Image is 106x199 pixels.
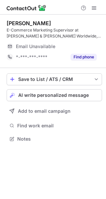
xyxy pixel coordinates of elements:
button: Add to email campaign [7,105,102,117]
img: ContactOut v5.3.10 [7,4,46,12]
div: E-Commerce Marketing Supervisor at [PERSON_NAME] & [PERSON_NAME] Worldwide, Inc. [7,27,102,39]
span: Add to email campaign [18,108,71,114]
button: Reveal Button [71,54,97,60]
button: AI write personalized message [7,89,102,101]
button: Find work email [7,121,102,130]
div: [PERSON_NAME] [7,20,51,27]
span: Find work email [17,123,99,129]
span: AI write personalized message [18,93,89,98]
div: Save to List / ATS / CRM [18,77,90,82]
span: Email Unavailable [16,43,55,49]
button: save-profile-one-click [7,73,102,85]
span: Notes [17,136,99,142]
button: Notes [7,134,102,144]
